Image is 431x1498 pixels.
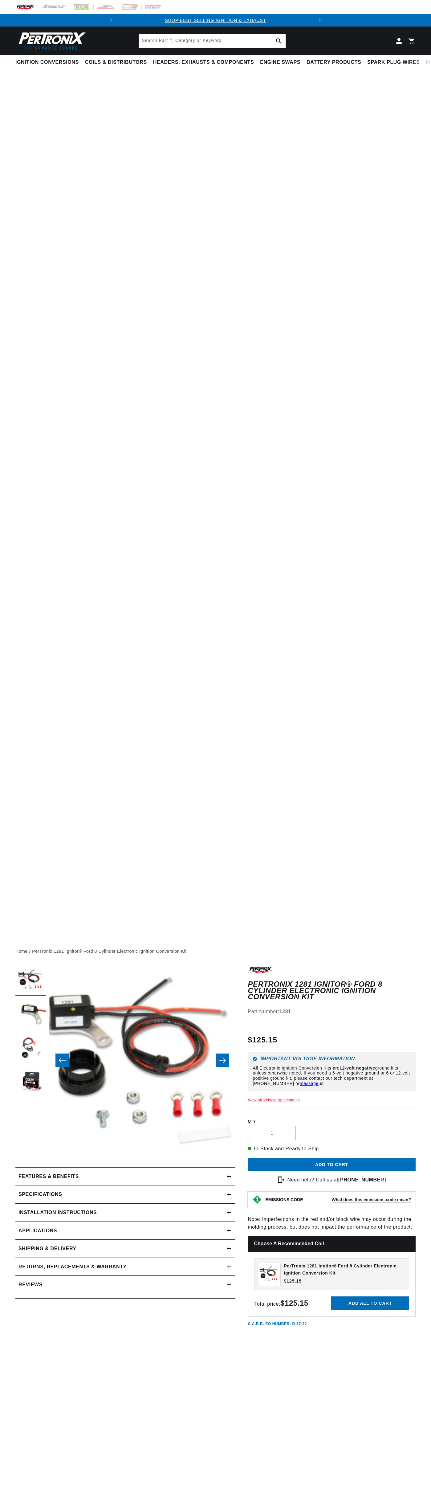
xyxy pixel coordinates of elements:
[300,1081,319,1086] a: message
[82,55,150,70] summary: Coils & Distributors
[248,1008,416,1016] div: Part Number:
[272,34,286,48] button: Search Part #, Category or Keyword
[15,1033,46,1064] button: Load image 3 in gallery view
[15,1258,235,1276] summary: Returns, Replacements & Warranty
[15,948,28,955] a: Home
[279,1009,291,1014] strong: 1281
[254,1301,308,1307] span: Total price:
[18,1281,43,1289] h2: Reviews
[331,1296,409,1310] button: Add all to cart
[252,1195,262,1205] img: Emissions code
[248,1145,416,1153] p: In-Stock and Ready to Ship
[15,1168,235,1185] summary: Features & Benefits
[15,30,86,51] img: Pertronix
[55,1054,69,1067] button: Slide left
[216,1054,229,1067] button: Slide right
[18,1263,127,1271] h2: Returns, Replacements & Warranty
[303,55,364,70] summary: Battery Products
[18,1190,62,1198] h2: Specifications
[287,1176,386,1184] p: Need help? Call us at
[85,59,147,66] span: Coils & Distributors
[18,1173,79,1181] h2: Features & Benefits
[32,948,187,955] a: PerTronix 1281 Ignitor® Ford 8 Cylinder Electronic Ignition Conversion Kit
[314,14,326,27] button: Translation missing: en.sections.announcements.next_announcement
[15,1276,235,1294] summary: Reviews
[105,14,117,27] button: Translation missing: en.sections.announcements.previous_announcement
[248,1236,416,1252] h2: Choose a Recommended Coil
[253,1057,411,1061] h6: Important Voltage Information
[18,1245,76,1253] h2: Shipping & Delivery
[248,1158,416,1172] button: Add to cart
[260,59,300,66] span: Engine Swaps
[265,1197,411,1202] button: EMISSIONS CODEWhat does this emissions code mean?
[18,1227,57,1235] span: Applications
[248,1098,300,1102] a: View All Vehicle Applications
[117,17,313,24] div: 1 of 2
[248,981,416,1000] h1: PerTronix 1281 Ignitor® Ford 8 Cylinder Electronic Ignition Conversion Kit
[307,59,361,66] span: Battery Products
[15,1222,235,1240] a: Applications
[257,55,303,70] summary: Engine Swaps
[15,1185,235,1203] summary: Specifications
[15,965,46,996] button: Load image 1 in gallery view
[15,1204,235,1222] summary: Installation instructions
[15,999,46,1030] button: Load image 2 in gallery view
[253,1066,411,1086] p: All Electronic Ignition Conversion Kits are ground kits unless otherwise noted. If you need a 6-v...
[15,1067,46,1098] button: Load image 4 in gallery view
[15,948,416,955] nav: breadcrumbs
[364,55,423,70] summary: Spark Plug Wires
[150,55,257,70] summary: Headers, Exhausts & Components
[15,55,82,70] summary: Ignition Conversions
[367,59,420,66] span: Spark Plug Wires
[248,1321,307,1327] p: C.A.R.B. EO Number: D-57-22
[15,59,79,66] span: Ignition Conversions
[15,965,235,1155] media-gallery: Gallery Viewer
[340,1066,375,1070] strong: 12-volt negative
[18,1209,97,1217] h2: Installation instructions
[165,18,266,23] a: SHOP BEST SELLING IGNITION & EXHAUST
[248,965,416,1326] div: Note: Imperfections in the red and/or black wire may occur during the molding process, but does n...
[248,1119,416,1124] label: QTY
[248,1034,277,1046] span: $125.15
[153,59,254,66] span: Headers, Exhausts & Components
[139,34,286,48] input: Search Part #, Category or Keyword
[338,1177,386,1182] a: [PHONE_NUMBER]
[117,17,313,24] div: Announcement
[15,1240,235,1258] summary: Shipping & Delivery
[265,1197,303,1202] strong: EMISSIONS CODE
[284,1278,302,1284] span: $125.15
[331,1197,411,1202] strong: What does this emissions code mean?
[280,1299,308,1307] strong: $125.15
